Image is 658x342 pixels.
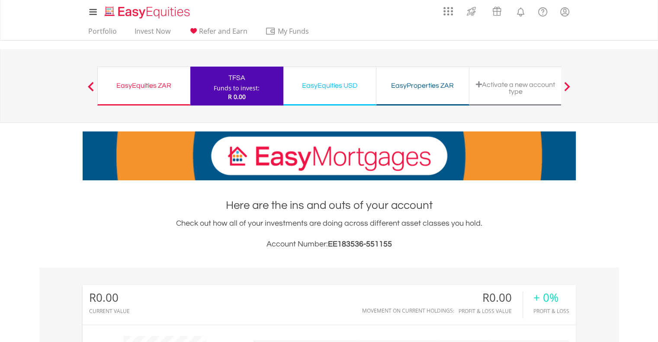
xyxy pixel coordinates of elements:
[328,240,392,248] span: EE183536-551155
[362,308,454,313] div: Movement on Current Holdings:
[83,131,576,180] img: EasyMortage Promotion Banner
[83,217,576,250] div: Check out how all of your investments are doing across different asset classes you hold.
[554,2,576,21] a: My Profile
[510,2,532,19] a: Notifications
[475,81,557,95] div: Activate a new account type
[459,291,523,304] div: R0.00
[83,198,576,213] h1: Here are the ins and outs of your account
[228,93,246,101] span: R 0.00
[85,27,120,40] a: Portfolio
[289,80,371,92] div: EasyEquities USD
[89,291,130,304] div: R0.00
[533,291,569,304] div: + 0%
[438,2,459,16] a: AppsGrid
[532,2,554,19] a: FAQ's and Support
[83,238,576,250] h3: Account Number:
[214,84,260,93] div: Funds to invest:
[533,308,569,314] div: Profit & Loss
[459,308,523,314] div: Profit & Loss Value
[101,2,193,19] a: Home page
[443,6,453,16] img: grid-menu-icon.svg
[131,27,174,40] a: Invest Now
[103,5,193,19] img: EasyEquities_Logo.png
[199,26,247,36] span: Refer and Earn
[382,80,464,92] div: EasyProperties ZAR
[484,2,510,18] a: Vouchers
[89,308,130,314] div: CURRENT VALUE
[196,72,278,84] div: TFSA
[185,27,251,40] a: Refer and Earn
[265,26,322,37] span: My Funds
[103,80,185,92] div: EasyEquities ZAR
[490,4,504,18] img: vouchers-v2.svg
[464,4,478,18] img: thrive-v2.svg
